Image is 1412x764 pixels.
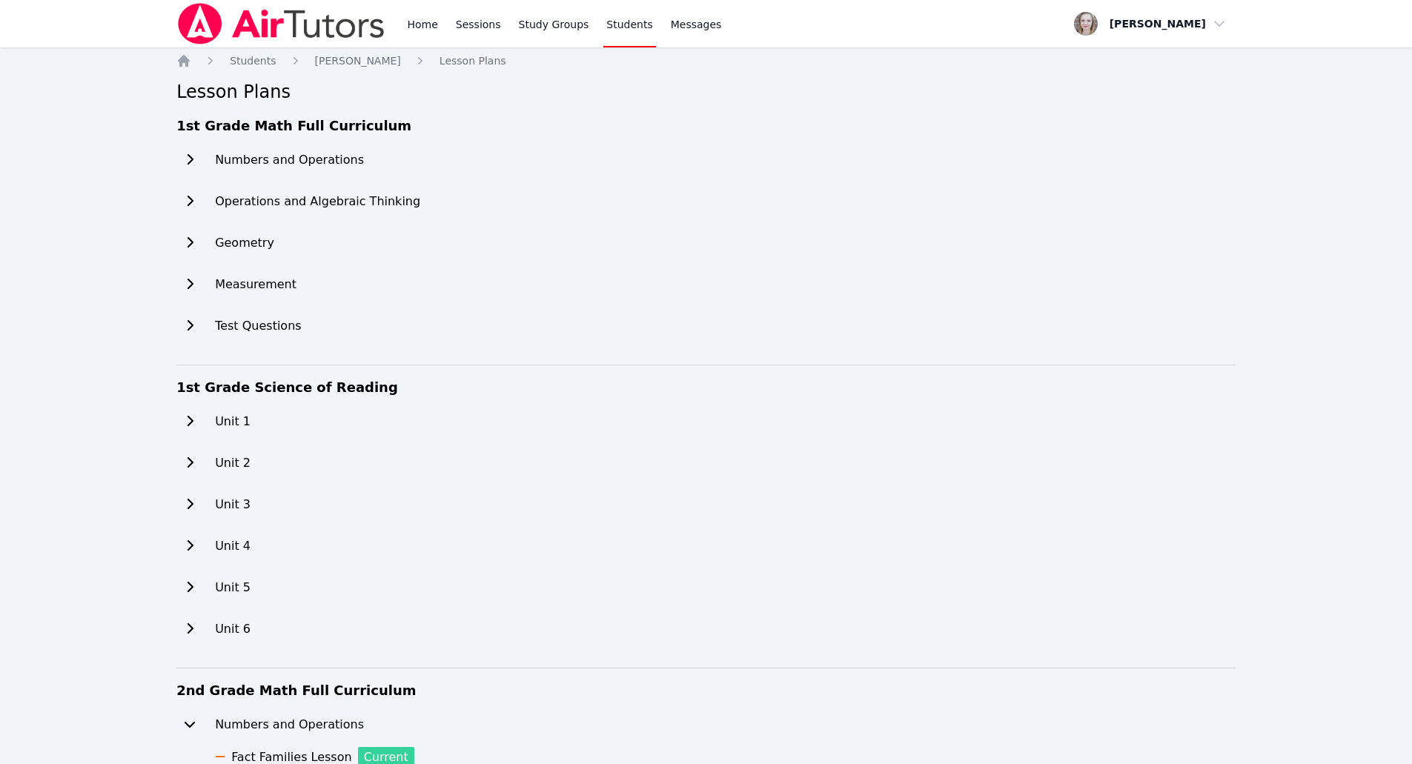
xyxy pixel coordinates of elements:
a: Students [230,53,276,68]
h2: Geometry [215,234,274,252]
h2: Numbers and Operations [215,716,364,734]
span: Fact Families Lesson [231,750,352,764]
span: Messages [671,17,722,32]
img: Air Tutors [176,3,386,44]
h2: Measurement [215,276,296,293]
span: [PERSON_NAME] [315,55,401,67]
h2: Unit 6 [215,620,251,638]
h3: 1st Grade Science of Reading [176,377,1236,398]
h2: Numbers and Operations [215,151,364,169]
h2: Unit 3 [215,496,251,514]
h2: Operations and Algebraic Thinking [215,193,420,210]
a: [PERSON_NAME] [315,53,401,68]
span: Lesson Plans [440,55,506,67]
nav: Breadcrumb [176,53,1236,68]
h2: Lesson Plans [176,80,1236,104]
h2: Unit 4 [215,537,251,555]
h3: 1st Grade Math Full Curriculum [176,116,1236,136]
span: Students [230,55,276,67]
h2: Unit 1 [215,413,251,431]
h2: Unit 5 [215,579,251,597]
h3: 2nd Grade Math Full Curriculum [176,680,1236,701]
a: Lesson Plans [440,53,506,68]
h2: Test Questions [215,317,302,335]
h2: Unit 2 [215,454,251,472]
